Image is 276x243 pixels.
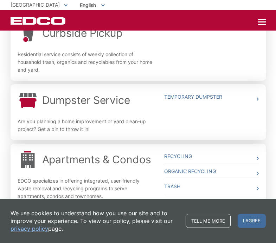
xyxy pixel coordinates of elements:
[42,27,123,39] a: Curbside Pickup
[11,225,48,232] a: privacy policy
[164,194,259,209] a: Bulky Item Pickup
[11,17,66,25] a: EDCD logo. Return to the homepage.
[42,94,130,106] a: Dumpster Service
[186,214,231,228] a: Tell me more
[18,177,154,200] p: EDCO specializes in offering integrated, user-friendly waste removal and recycling programs to se...
[42,153,151,166] a: Apartments & Condos
[164,90,259,104] a: Temporary Dumpster
[11,2,60,8] span: [GEOGRAPHIC_DATA]
[164,179,259,194] a: Trash
[18,118,154,133] p: Are you planning a home improvement or yard clean-up project? Get a bin to throw it in!
[11,209,179,232] p: We use cookies to understand how you use our site and to improve your experience. To view our pol...
[164,149,259,164] a: Recycling
[164,164,259,179] a: Organic Recycling
[18,51,154,74] p: Residential service consists of weekly collection of household trash, organics and recyclables fr...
